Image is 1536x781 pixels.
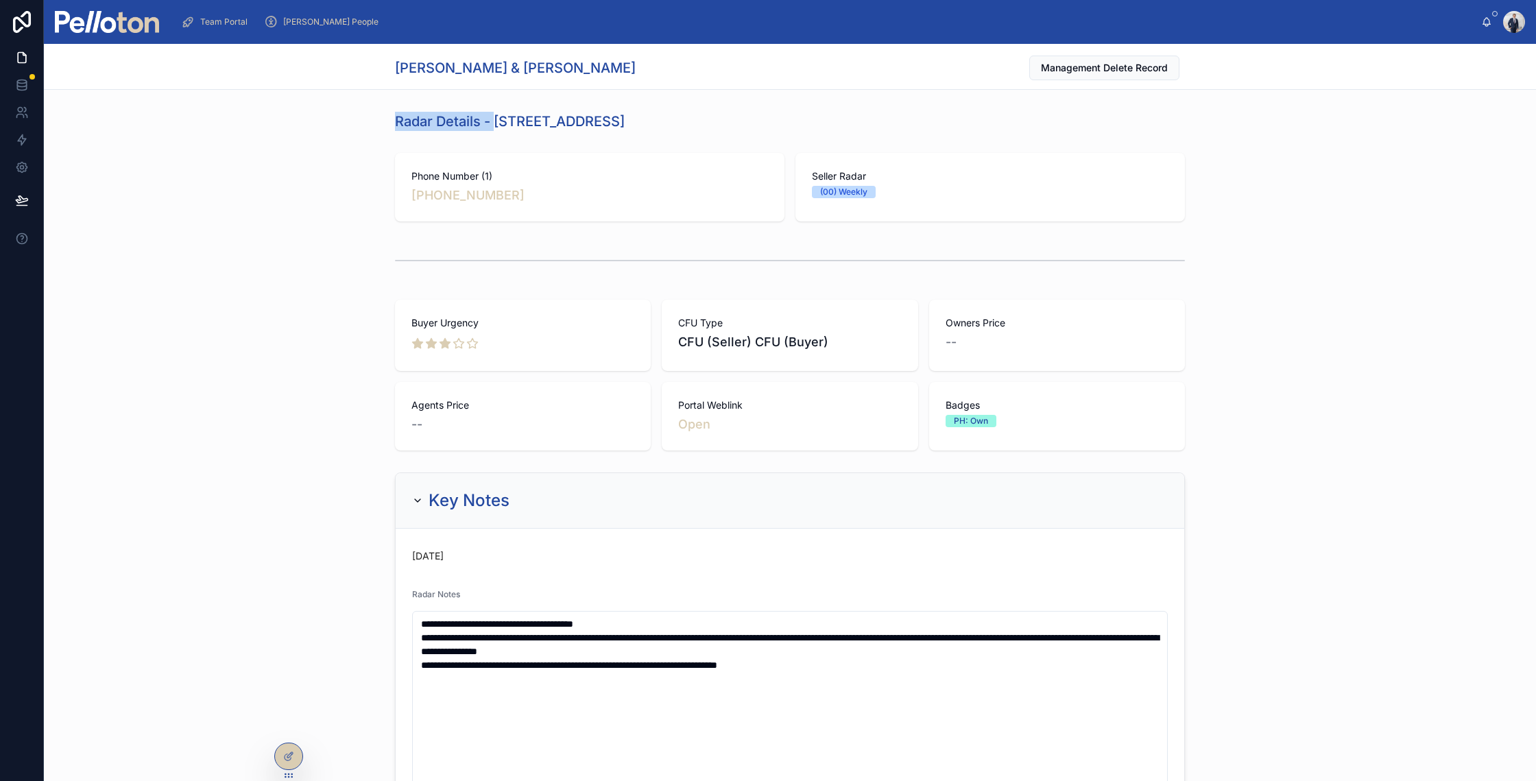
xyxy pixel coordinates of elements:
[820,186,867,198] div: (00) Weekly
[946,333,957,352] span: --
[954,415,988,427] div: PH: Own
[395,112,625,131] h1: Radar Details - [STREET_ADDRESS]
[429,490,509,512] h2: Key Notes
[1041,61,1168,75] span: Management Delete Record
[412,549,444,563] p: [DATE]
[411,398,634,412] span: Agents Price
[395,58,636,77] h1: [PERSON_NAME] & [PERSON_NAME]
[411,415,422,434] span: --
[1029,56,1179,80] button: Management Delete Record
[678,398,901,412] span: Portal Weblink
[283,16,379,27] span: [PERSON_NAME] People
[678,333,901,352] span: CFU (Seller) CFU (Buyer)
[177,10,257,34] a: Team Portal
[946,316,1168,330] span: Owners Price
[55,11,159,33] img: App logo
[411,316,634,330] span: Buyer Urgency
[170,7,1481,37] div: scrollable content
[411,169,768,183] span: Phone Number (1)
[946,398,1168,412] span: Badges
[200,16,248,27] span: Team Portal
[678,316,901,330] span: CFU Type
[412,589,460,599] span: Radar Notes
[678,417,710,431] a: Open
[411,186,525,205] a: [PHONE_NUMBER]
[260,10,388,34] a: [PERSON_NAME] People
[812,169,1168,183] span: Seller Radar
